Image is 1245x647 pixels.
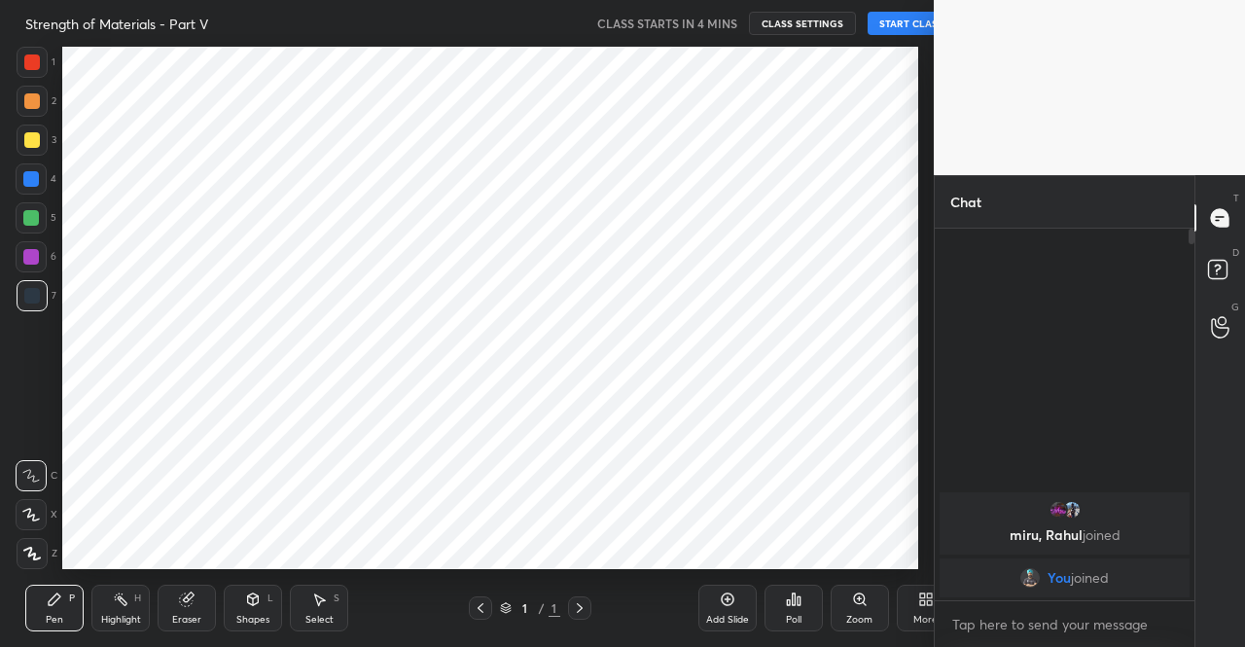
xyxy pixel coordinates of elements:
[17,47,55,78] div: 1
[868,12,955,35] button: START CLASS
[16,460,57,491] div: C
[935,488,1194,601] div: grid
[1071,570,1109,586] span: joined
[951,527,1178,543] p: miru, Rahul
[597,15,737,32] h5: CLASS STARTS IN 4 MINS
[101,615,141,625] div: Highlight
[46,615,63,625] div: Pen
[267,593,273,603] div: L
[16,202,56,234] div: 5
[69,593,75,603] div: P
[25,15,208,33] h4: Strength of Materials - Part V
[539,602,545,614] div: /
[172,615,201,625] div: Eraser
[749,12,856,35] button: CLASS SETTINGS
[1020,568,1040,588] img: 9d3c740ecb1b4446abd3172a233dfc7b.png
[1048,570,1071,586] span: You
[913,615,938,625] div: More
[17,538,57,569] div: Z
[16,499,57,530] div: X
[846,615,872,625] div: Zoom
[1083,525,1120,544] span: joined
[17,125,56,156] div: 3
[16,163,56,195] div: 4
[1232,245,1239,260] p: D
[236,615,269,625] div: Shapes
[706,615,749,625] div: Add Slide
[549,599,560,617] div: 1
[935,176,997,228] p: Chat
[17,86,56,117] div: 2
[1062,500,1082,520] img: 8bcfa07d66804a6487053868e27987fe.jpg
[134,593,141,603] div: H
[16,241,56,272] div: 6
[334,593,339,603] div: S
[516,602,535,614] div: 1
[17,280,56,311] div: 7
[305,615,334,625] div: Select
[786,615,801,625] div: Poll
[1231,300,1239,314] p: G
[1049,500,1068,520] img: aab9373e004e41fbb1dd6d86c47cfef5.jpg
[1233,191,1239,205] p: T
